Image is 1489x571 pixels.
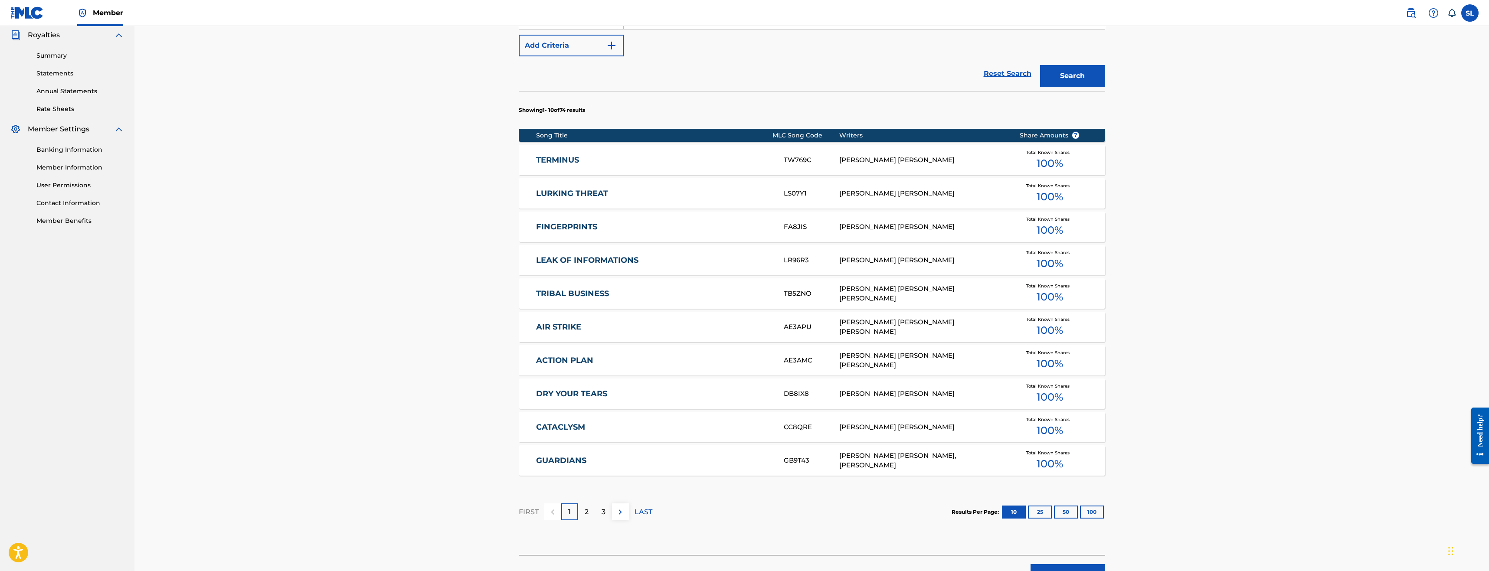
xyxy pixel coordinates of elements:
div: GB9T43 [784,456,839,466]
a: LURKING THREAT [536,189,772,199]
div: TB5ZNO [784,289,839,299]
p: 2 [585,507,589,517]
img: Member Settings [10,124,21,134]
div: [PERSON_NAME] [PERSON_NAME] [839,189,1006,199]
span: Member [93,8,123,18]
span: Total Known Shares [1026,183,1073,189]
a: ACTION PLAN [536,356,772,365]
div: Help [1425,4,1442,22]
a: User Permissions [36,181,124,190]
img: search [1406,8,1416,18]
span: 100 % [1037,423,1063,438]
div: LS07Y1 [784,189,839,199]
a: FINGERPRINTS [536,222,772,232]
a: Member Benefits [36,216,124,225]
span: Total Known Shares [1026,249,1073,256]
div: [PERSON_NAME] [PERSON_NAME] [839,389,1006,399]
span: Share Amounts [1020,131,1080,140]
button: 50 [1054,506,1078,519]
span: Total Known Shares [1026,383,1073,389]
a: Member Information [36,163,124,172]
p: 3 [602,507,605,517]
div: [PERSON_NAME] [PERSON_NAME], [PERSON_NAME] [839,451,1006,470]
a: Banking Information [36,145,124,154]
img: MLC Logo [10,7,44,19]
div: [PERSON_NAME] [PERSON_NAME] [PERSON_NAME] [839,317,1006,337]
div: Song Title [536,131,772,140]
span: Total Known Shares [1026,416,1073,423]
p: Showing 1 - 10 of 74 results [519,106,585,114]
a: TERMINUS [536,155,772,165]
span: 100 % [1037,256,1063,271]
div: Writers [839,131,1006,140]
div: MLC Song Code [772,131,839,140]
div: TW769C [784,155,839,165]
span: ? [1072,132,1079,139]
a: Annual Statements [36,87,124,96]
span: Total Known Shares [1026,149,1073,156]
span: 100 % [1037,389,1063,405]
button: 10 [1002,506,1026,519]
span: 100 % [1037,156,1063,171]
button: 25 [1028,506,1052,519]
div: [PERSON_NAME] [PERSON_NAME] [PERSON_NAME] [839,351,1006,370]
img: right [615,507,625,517]
span: 100 % [1037,289,1063,305]
a: Contact Information [36,199,124,208]
p: FIRST [519,507,539,517]
a: GUARDIANS [536,456,772,466]
span: Royalties [28,30,60,40]
div: [PERSON_NAME] [PERSON_NAME] [PERSON_NAME] [839,284,1006,303]
img: 9d2ae6d4665cec9f34b9.svg [606,40,617,51]
p: LAST [635,507,652,517]
div: AE3AMC [784,356,839,365]
a: TRIBAL BUSINESS [536,289,772,299]
div: [PERSON_NAME] [PERSON_NAME] [839,255,1006,265]
div: CC8QRE [784,422,839,432]
span: 100 % [1037,356,1063,372]
div: FA8JIS [784,222,839,232]
span: Total Known Shares [1026,316,1073,323]
a: Statements [36,69,124,78]
img: help [1428,8,1439,18]
p: 1 [568,507,571,517]
img: Royalties [10,30,21,40]
span: Total Known Shares [1026,216,1073,222]
a: Reset Search [979,64,1036,83]
div: AE3APU [784,322,839,332]
div: [PERSON_NAME] [PERSON_NAME] [839,222,1006,232]
span: 100 % [1037,222,1063,238]
div: LR96R3 [784,255,839,265]
iframe: Resource Center [1465,401,1489,470]
button: Search [1040,65,1105,87]
div: [PERSON_NAME] [PERSON_NAME] [839,155,1006,165]
a: Public Search [1402,4,1420,22]
a: CATACLYSM [536,422,772,432]
a: DRY YOUR TEARS [536,389,772,399]
span: Member Settings [28,124,89,134]
span: 100 % [1037,189,1063,205]
p: Results Per Page: [952,508,1001,516]
a: Rate Sheets [36,104,124,114]
span: Total Known Shares [1026,283,1073,289]
div: User Menu [1461,4,1479,22]
a: Summary [36,51,124,60]
img: expand [114,30,124,40]
span: 100 % [1037,456,1063,472]
button: 100 [1080,506,1104,519]
div: DB8IX8 [784,389,839,399]
iframe: Chat Widget [1446,529,1489,571]
a: LEAK OF INFORMATIONS [536,255,772,265]
div: Drag [1448,538,1453,564]
div: [PERSON_NAME] [PERSON_NAME] [839,422,1006,432]
span: Total Known Shares [1026,450,1073,456]
span: Total Known Shares [1026,349,1073,356]
a: AIR STRIKE [536,322,772,332]
button: Add Criteria [519,35,624,56]
img: expand [114,124,124,134]
div: Notifications [1447,9,1456,17]
span: 100 % [1037,323,1063,338]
